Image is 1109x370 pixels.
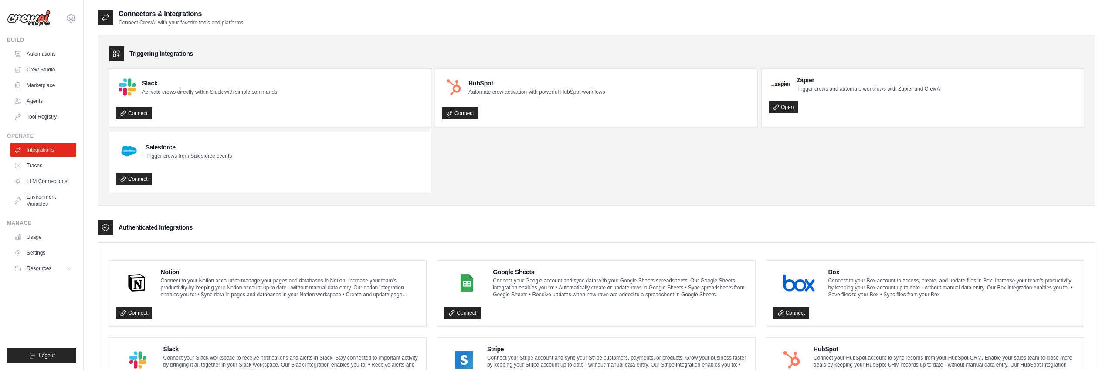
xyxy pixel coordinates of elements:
p: Connect CrewAI with your favorite tools and platforms [119,19,243,26]
h3: Authenticated Integrations [119,223,193,232]
h4: Notion [161,268,420,276]
img: Stripe Logo [447,351,481,369]
button: Logout [7,348,76,363]
button: Resources [10,261,76,275]
a: Connect [773,307,810,319]
img: Logo [7,10,51,27]
h4: Stripe [487,345,748,353]
a: Environment Variables [10,190,76,211]
div: Build [7,37,76,44]
h4: HubSpot [468,79,605,88]
a: Connect [116,107,152,119]
a: Integrations [10,143,76,157]
div: Manage [7,220,76,227]
p: Connect to your Notion account to manage your pages and databases in Notion. Increase your team’s... [161,277,420,298]
a: Tool Registry [10,110,76,124]
h4: Slack [142,79,277,88]
a: Usage [10,230,76,244]
p: Connect to your Box account to access, create, and update files in Box. Increase your team’s prod... [828,277,1077,298]
p: Trigger crews and automate workflows with Zapier and CrewAI [797,85,942,92]
a: Crew Studio [10,63,76,77]
h4: Box [828,268,1077,276]
a: Settings [10,246,76,260]
h4: HubSpot [814,345,1077,353]
p: Trigger crews from Salesforce events [146,153,232,160]
a: Traces [10,159,76,173]
span: Resources [27,265,51,272]
a: LLM Connections [10,174,76,188]
img: Slack Logo [119,78,136,96]
a: Connect [444,307,481,319]
p: Connect your Google account and sync data with your Google Sheets spreadsheets. Our Google Sheets... [493,277,748,298]
img: Box Logo [776,274,822,292]
img: Notion Logo [119,274,155,292]
h4: Slack [163,345,420,353]
img: Slack Logo [119,351,157,369]
p: Activate crews directly within Slack with simple commands [142,88,277,95]
a: Marketplace [10,78,76,92]
a: Connect [116,307,152,319]
h2: Connectors & Integrations [119,9,243,19]
img: Google Sheets Logo [447,274,487,292]
a: Connect [116,173,152,185]
h4: Zapier [797,76,942,85]
h4: Salesforce [146,143,232,152]
p: Automate crew activation with powerful HubSpot workflows [468,88,605,95]
img: HubSpot Logo [776,351,807,369]
a: Open [769,101,798,113]
a: Agents [10,94,76,108]
img: Salesforce Logo [119,141,139,162]
h3: Triggering Integrations [129,49,193,58]
div: Operate [7,132,76,139]
h4: Google Sheets [493,268,748,276]
a: Connect [442,107,478,119]
img: HubSpot Logo [445,78,462,96]
img: Zapier Logo [771,81,790,87]
span: Logout [39,352,55,359]
a: Automations [10,47,76,61]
